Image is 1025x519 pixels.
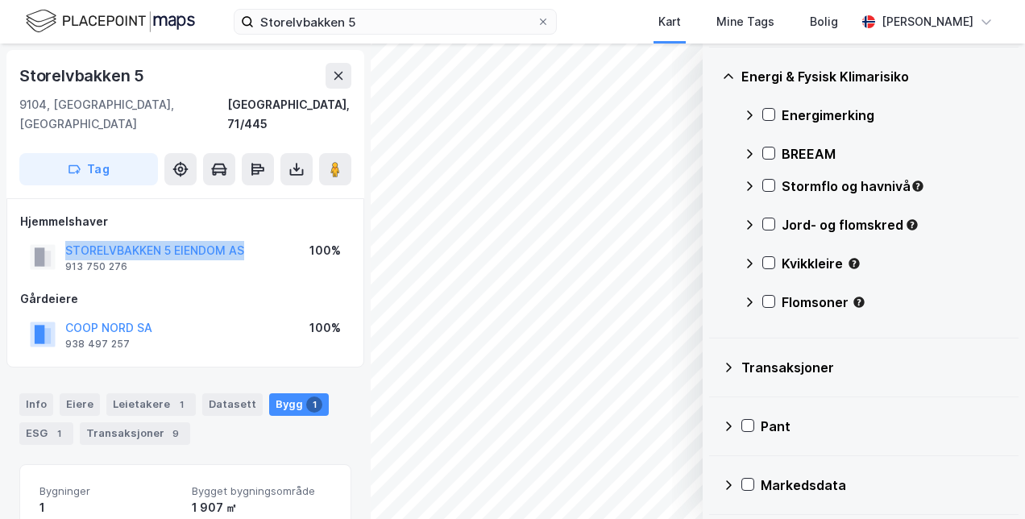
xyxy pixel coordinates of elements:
[19,393,53,416] div: Info
[905,218,919,232] div: Tooltip anchor
[944,442,1025,519] iframe: Chat Widget
[782,106,1006,125] div: Energimerking
[269,393,329,416] div: Bygg
[761,417,1006,436] div: Pant
[26,7,195,35] img: logo.f888ab2527a4732fd821a326f86c7f29.svg
[741,67,1006,86] div: Energi & Fysisk Klimarisiko
[19,63,147,89] div: Storelvbakken 5
[782,293,1006,312] div: Flomsoner
[882,12,973,31] div: [PERSON_NAME]
[741,358,1006,377] div: Transaksjoner
[168,426,184,442] div: 9
[847,256,861,271] div: Tooltip anchor
[65,338,130,351] div: 938 497 257
[782,176,1006,196] div: Stormflo og havnivå
[192,484,331,498] span: Bygget bygningsområde
[60,393,100,416] div: Eiere
[761,475,1006,495] div: Markedsdata
[254,10,537,34] input: Søk på adresse, matrikkel, gårdeiere, leietakere eller personer
[202,393,263,416] div: Datasett
[20,212,351,231] div: Hjemmelshaver
[39,484,179,498] span: Bygninger
[944,442,1025,519] div: Kontrollprogram for chat
[19,153,158,185] button: Tag
[782,144,1006,164] div: BREEAM
[51,426,67,442] div: 1
[106,393,196,416] div: Leietakere
[309,318,341,338] div: 100%
[782,215,1006,235] div: Jord- og flomskred
[810,12,838,31] div: Bolig
[65,260,127,273] div: 913 750 276
[716,12,774,31] div: Mine Tags
[39,498,179,517] div: 1
[911,179,925,193] div: Tooltip anchor
[658,12,681,31] div: Kart
[192,498,331,517] div: 1 907 ㎡
[20,289,351,309] div: Gårdeiere
[852,295,866,309] div: Tooltip anchor
[309,241,341,260] div: 100%
[19,422,73,445] div: ESG
[306,397,322,413] div: 1
[227,95,351,134] div: [GEOGRAPHIC_DATA], 71/445
[19,95,227,134] div: 9104, [GEOGRAPHIC_DATA], [GEOGRAPHIC_DATA]
[782,254,1006,273] div: Kvikkleire
[173,397,189,413] div: 1
[80,422,190,445] div: Transaksjoner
